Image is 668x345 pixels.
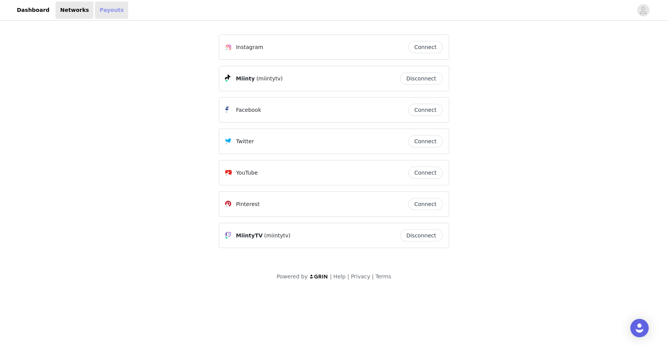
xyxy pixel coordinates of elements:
p: Pinterest [236,200,260,208]
span: (miintytv) [256,75,283,83]
span: | [347,273,349,280]
div: Open Intercom Messenger [630,319,649,337]
p: Instagram [236,43,263,51]
a: Networks [56,2,93,19]
button: Connect [408,167,443,179]
span: | [372,273,374,280]
span: Powered by [277,273,308,280]
a: Privacy [351,273,371,280]
img: logo [309,274,328,279]
a: Dashboard [12,2,54,19]
button: Connect [408,135,443,147]
span: | [330,273,332,280]
p: Facebook [236,106,261,114]
button: Disconnect [400,72,443,85]
p: YouTube [236,169,258,177]
div: avatar [640,4,647,16]
a: Payouts [95,2,128,19]
span: (miintytv) [264,232,291,240]
span: MiintyTV [236,232,263,240]
button: Connect [408,104,443,116]
button: Connect [408,198,443,210]
p: Twitter [236,137,254,146]
span: Miinty [236,75,255,83]
button: Connect [408,41,443,53]
button: Disconnect [400,229,443,242]
a: Terms [376,273,391,280]
img: Instagram Icon [225,44,232,51]
a: Help [333,273,346,280]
